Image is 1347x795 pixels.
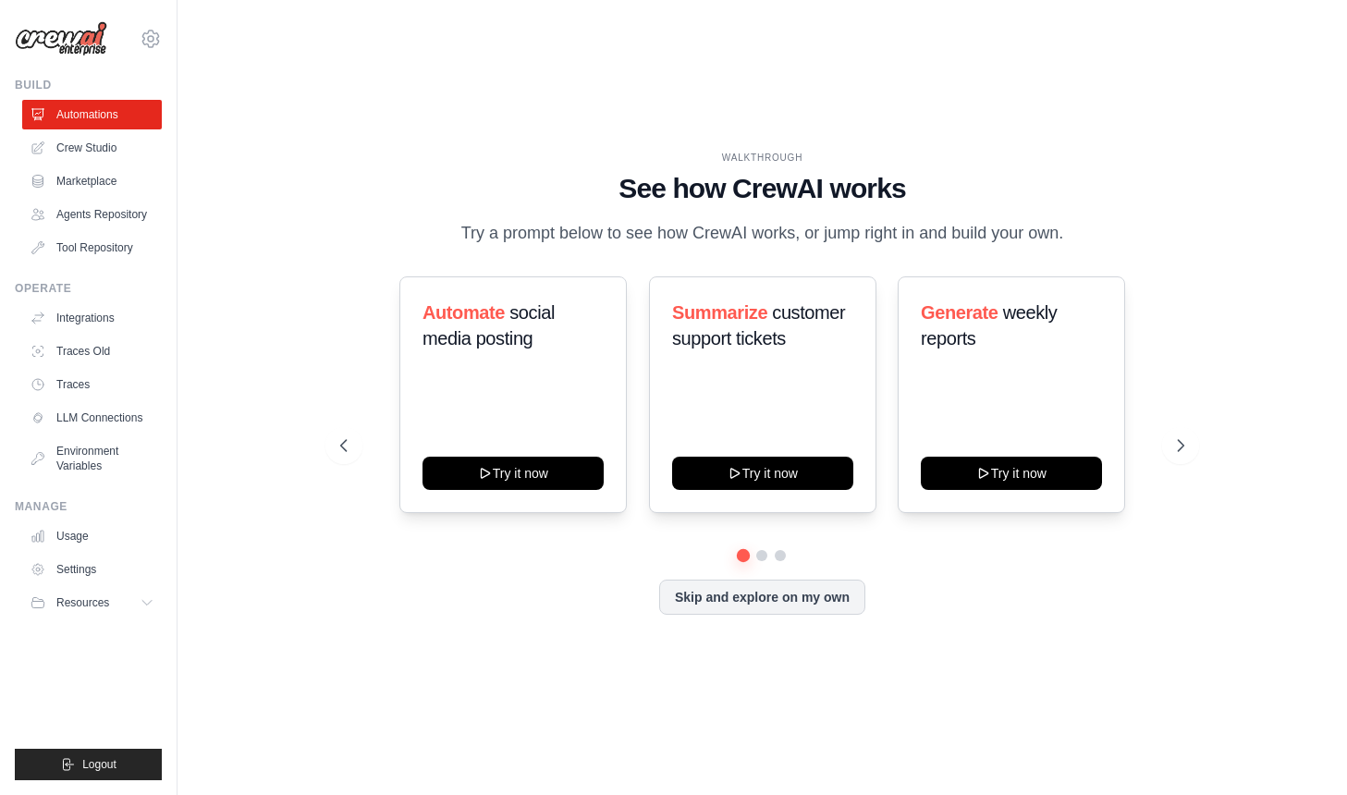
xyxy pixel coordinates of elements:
[451,220,1072,247] p: Try a prompt below to see how CrewAI works, or jump right in and build your own.
[15,281,162,296] div: Operate
[15,21,107,56] img: Logo
[672,457,853,490] button: Try it now
[22,100,162,129] a: Automations
[22,200,162,229] a: Agents Repository
[340,151,1184,165] div: WALKTHROUGH
[82,757,116,772] span: Logout
[22,521,162,551] a: Usage
[422,302,505,323] span: Automate
[15,499,162,514] div: Manage
[422,457,604,490] button: Try it now
[22,436,162,481] a: Environment Variables
[672,302,767,323] span: Summarize
[22,303,162,333] a: Integrations
[22,370,162,399] a: Traces
[1255,706,1347,795] iframe: Chat Widget
[22,233,162,263] a: Tool Repository
[22,555,162,584] a: Settings
[22,336,162,366] a: Traces Old
[921,302,998,323] span: Generate
[22,166,162,196] a: Marketplace
[56,595,109,610] span: Resources
[22,133,162,163] a: Crew Studio
[22,403,162,433] a: LLM Connections
[340,172,1184,205] h1: See how CrewAI works
[921,457,1102,490] button: Try it now
[22,588,162,618] button: Resources
[15,749,162,780] button: Logout
[15,78,162,92] div: Build
[659,580,865,615] button: Skip and explore on my own
[672,302,845,349] span: customer support tickets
